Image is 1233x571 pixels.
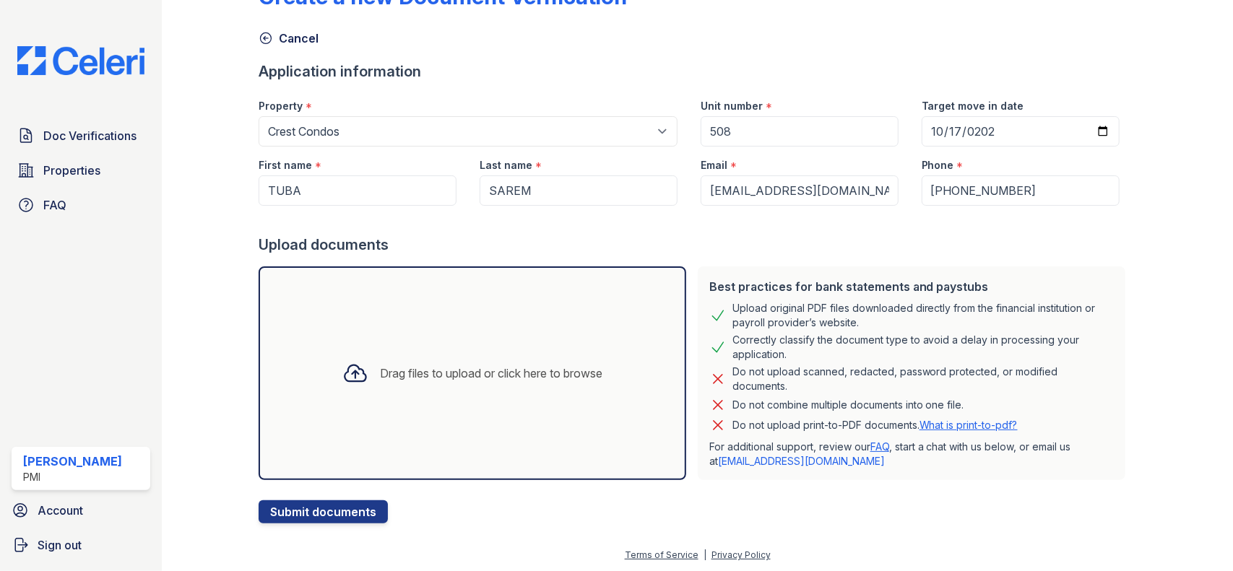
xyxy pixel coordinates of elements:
[259,235,1131,255] div: Upload documents
[718,455,885,467] a: [EMAIL_ADDRESS][DOMAIN_NAME]
[43,196,66,214] span: FAQ
[625,549,698,560] a: Terms of Service
[922,158,954,173] label: Phone
[732,418,1018,432] p: Do not upload print-to-PDF documents.
[6,496,156,525] a: Account
[380,365,602,382] div: Drag files to upload or click here to browse
[38,536,82,554] span: Sign out
[12,191,150,219] a: FAQ
[23,453,122,470] div: [PERSON_NAME]
[870,440,889,453] a: FAQ
[38,502,83,519] span: Account
[6,46,156,75] img: CE_Logo_Blue-a8612792a0a2168367f1c8372b55b34899dd931a85d93a1a3d3e32e68fde9ad4.png
[259,99,303,113] label: Property
[480,158,532,173] label: Last name
[6,531,156,559] a: Sign out
[12,121,150,150] a: Doc Verifications
[23,470,122,484] div: PMI
[259,500,388,523] button: Submit documents
[259,158,312,173] label: First name
[43,127,137,144] span: Doc Verifications
[732,333,1114,362] div: Correctly classify the document type to avoid a delay in processing your application.
[920,419,1018,431] a: What is print-to-pdf?
[704,549,706,560] div: |
[259,61,1131,82] div: Application information
[732,365,1114,393] div: Do not upload scanned, redacted, password protected, or modified documents.
[701,99,763,113] label: Unit number
[709,440,1114,468] p: For additional support, review our , start a chat with us below, or email us at
[711,549,771,560] a: Privacy Policy
[12,156,150,185] a: Properties
[732,396,964,414] div: Do not combine multiple documents into one file.
[922,99,1024,113] label: Target move in date
[701,158,727,173] label: Email
[259,30,319,47] a: Cancel
[43,162,100,179] span: Properties
[709,278,1114,295] div: Best practices for bank statements and paystubs
[732,301,1114,330] div: Upload original PDF files downloaded directly from the financial institution or payroll provider’...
